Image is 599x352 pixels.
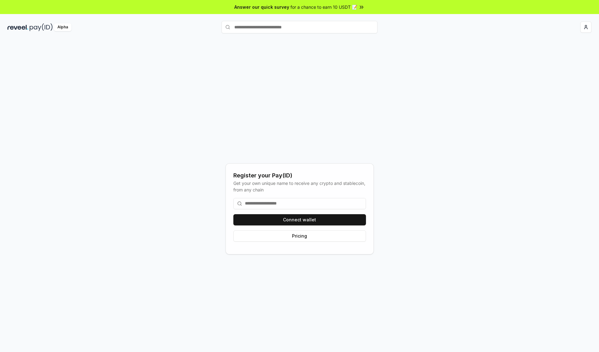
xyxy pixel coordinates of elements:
button: Connect wallet [233,214,366,225]
button: Pricing [233,230,366,242]
img: reveel_dark [7,23,28,31]
div: Register your Pay(ID) [233,171,366,180]
span: Answer our quick survey [234,4,289,10]
img: pay_id [30,23,53,31]
div: Alpha [54,23,71,31]
div: Get your own unique name to receive any crypto and stablecoin, from any chain [233,180,366,193]
span: for a chance to earn 10 USDT 📝 [290,4,357,10]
